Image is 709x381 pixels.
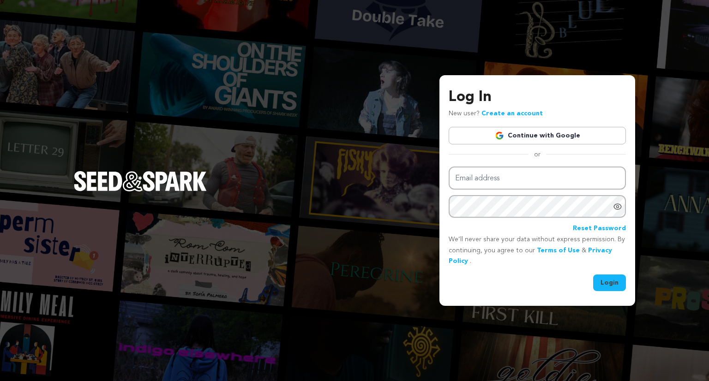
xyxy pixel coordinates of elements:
img: Google logo [495,131,504,140]
p: New user? [449,108,543,119]
p: We’ll never share your data without express permission. By continuing, you agree to our & . [449,234,626,267]
a: Show password as plain text. Warning: this will display your password on the screen. [613,202,622,211]
a: Reset Password [573,223,626,234]
img: Seed&Spark Logo [74,171,207,191]
a: Create an account [481,110,543,117]
button: Login [593,274,626,291]
a: Continue with Google [449,127,626,144]
h3: Log In [449,86,626,108]
a: Seed&Spark Homepage [74,171,207,210]
input: Email address [449,167,626,190]
a: Terms of Use [537,247,580,254]
span: or [529,150,546,159]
